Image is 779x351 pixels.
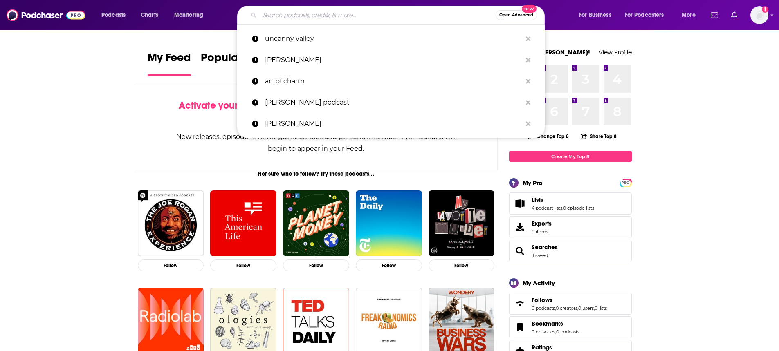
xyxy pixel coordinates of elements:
[210,259,276,271] button: Follow
[532,205,562,211] a: 4 podcast lists
[556,329,579,335] a: 0 podcasts
[621,179,631,186] a: PRO
[532,344,552,351] span: Ratings
[762,6,768,13] svg: Add a profile image
[237,28,545,49] a: uncanny valley
[707,8,721,22] a: Show notifications dropdown
[265,71,522,92] p: art of charm
[620,9,676,22] button: open menu
[429,259,495,271] button: Follow
[260,9,496,22] input: Search podcasts, credits, & more...
[532,320,579,327] a: Bookmarks
[578,305,594,311] a: 0 users
[201,51,270,69] span: Popular Feed
[96,9,136,22] button: open menu
[168,9,214,22] button: open menu
[523,179,543,187] div: My Pro
[580,128,617,144] button: Share Top 8
[532,296,607,304] a: Follows
[245,6,552,25] div: Search podcasts, credits, & more...
[201,51,270,76] a: Popular Feed
[138,190,204,257] img: The Joe Rogan Experience
[682,9,696,21] span: More
[532,229,552,235] span: 0 items
[179,99,263,112] span: Activate your Feed
[148,51,191,76] a: My Feed
[579,9,611,21] span: For Business
[523,279,555,287] div: My Activity
[429,190,495,257] img: My Favorite Murder with Karen Kilgariff and Georgia Hardstark
[176,131,457,154] div: New releases, episode reviews, guest credits, and personalized recommendations will begin to appe...
[176,100,457,123] div: by following Podcasts, Creators, Lists, and other Users!
[356,259,422,271] button: Follow
[532,320,563,327] span: Bookmarks
[141,9,158,21] span: Charts
[750,6,768,24] span: Logged in as RiverheadPublicity
[135,9,163,22] a: Charts
[523,131,574,141] button: Change Top 8
[676,9,706,22] button: open menu
[509,316,632,338] span: Bookmarks
[512,221,528,233] span: Exports
[283,259,349,271] button: Follow
[750,6,768,24] img: User Profile
[512,198,528,209] a: Lists
[532,329,555,335] a: 0 episodes
[512,245,528,257] a: Searches
[138,259,204,271] button: Follow
[237,71,545,92] a: art of charm
[237,113,545,134] a: [PERSON_NAME]
[532,296,552,304] span: Follows
[532,305,555,311] a: 0 podcasts
[283,190,349,257] img: Planet Money
[356,190,422,257] img: The Daily
[594,305,595,311] span: ,
[750,6,768,24] button: Show profile menu
[625,9,664,21] span: For Podcasters
[573,9,622,22] button: open menu
[265,49,522,71] p: Dustin Knouse
[496,10,537,20] button: Open AdvancedNew
[509,192,632,215] span: Lists
[577,305,578,311] span: ,
[265,28,522,49] p: uncanny valley
[174,9,203,21] span: Monitoring
[265,92,522,113] p: liz moody podcast
[532,344,579,351] a: Ratings
[509,48,590,56] a: Welcome [PERSON_NAME]!
[210,190,276,257] img: This American Life
[509,240,632,262] span: Searches
[237,92,545,113] a: [PERSON_NAME] podcast
[7,7,85,23] img: Podchaser - Follow, Share and Rate Podcasts
[595,305,607,311] a: 0 lists
[532,244,558,251] a: Searches
[148,51,191,69] span: My Feed
[509,216,632,238] a: Exports
[237,49,545,71] a: [PERSON_NAME]
[499,13,533,17] span: Open Advanced
[101,9,126,21] span: Podcasts
[135,170,498,177] div: Not sure who to follow? Try these podcasts...
[532,253,548,258] a: 3 saved
[532,220,552,227] span: Exports
[599,48,632,56] a: View Profile
[509,151,632,162] a: Create My Top 8
[265,113,522,134] p: scott britton
[563,205,594,211] a: 0 episode lists
[728,8,741,22] a: Show notifications dropdown
[532,196,594,203] a: Lists
[555,305,556,311] span: ,
[512,298,528,309] a: Follows
[532,196,543,203] span: Lists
